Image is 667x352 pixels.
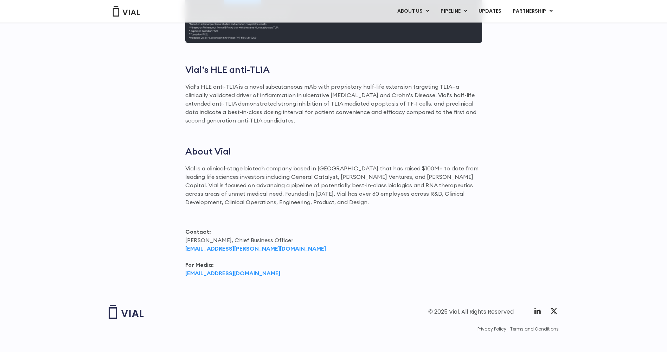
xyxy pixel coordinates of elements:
a: ABOUT USMenu Toggle [392,5,435,17]
a: PIPELINEMenu Toggle [435,5,473,17]
img: Vial logo wih "Vial" spelled out [109,305,144,319]
p: [PERSON_NAME], Chief Business Officer [185,227,482,253]
p: Vial is a clinical-stage biotech company based in [GEOGRAPHIC_DATA] that has raised $100M+ to dat... [185,164,482,206]
h2: Vial’s HLE anti-TL1A [185,64,482,75]
div: © 2025 Vial. All Rights Reserved [428,308,514,316]
strong: Contact: [185,228,211,235]
img: Vial Logo [112,6,140,17]
a: [EMAIL_ADDRESS][PERSON_NAME][DOMAIN_NAME] [185,245,326,252]
p: Vial’s HLE anti-TL1A is a novel subcutaneous mAb with proprietary half-life extension targeting T... [185,82,482,125]
a: Terms and Conditions [510,326,559,332]
a: [EMAIL_ADDRESS][DOMAIN_NAME] [185,270,280,277]
a: PARTNERSHIPMenu Toggle [507,5,558,17]
h2: About Vial [185,146,482,157]
strong: For Media: [185,261,214,268]
a: Privacy Policy [477,326,506,332]
a: UPDATES [473,5,507,17]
